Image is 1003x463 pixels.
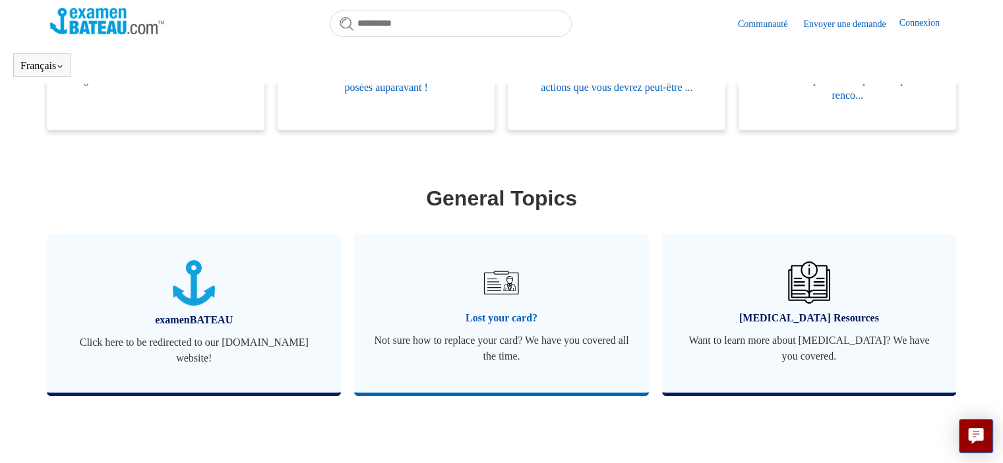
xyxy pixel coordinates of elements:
[20,60,64,72] button: Français
[374,310,628,326] span: Lost your card?
[682,333,936,364] span: Want to learn more about [MEDICAL_DATA]? We have you covered.
[959,419,993,453] button: Live chat
[67,335,321,366] span: Click here to be redirected to our [DOMAIN_NAME] website!
[682,310,936,326] span: [MEDICAL_DATA] Resources
[50,182,953,214] h1: General Topics
[50,8,164,34] img: Page d’accueil du Centre d’aide Examen Bateau
[478,259,524,306] img: 01JRG6G4NA4NJ1BVG8MJM761YH
[47,234,341,393] a: examenBATEAU Click here to be redirected to our [DOMAIN_NAME] website!
[374,333,628,364] span: Not sure how to replace your card? We have you covered all the time.
[173,260,215,306] img: 01JTNN85WSQ5FQ6HNXPDSZ7SRA
[67,312,321,328] span: examenBATEAU
[662,234,956,393] a: [MEDICAL_DATA] Resources Want to learn more about [MEDICAL_DATA]? We have you covered.
[738,17,801,31] a: Communauté
[330,11,572,37] input: Rechercher
[788,261,830,304] img: 01JHREV2E6NG3DHE8VTG8QH796
[803,17,899,31] a: Envoyer une demande
[354,234,648,393] a: Lost your card? Not sure how to replace your card? We have you covered all the time.
[899,16,952,32] a: Connexion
